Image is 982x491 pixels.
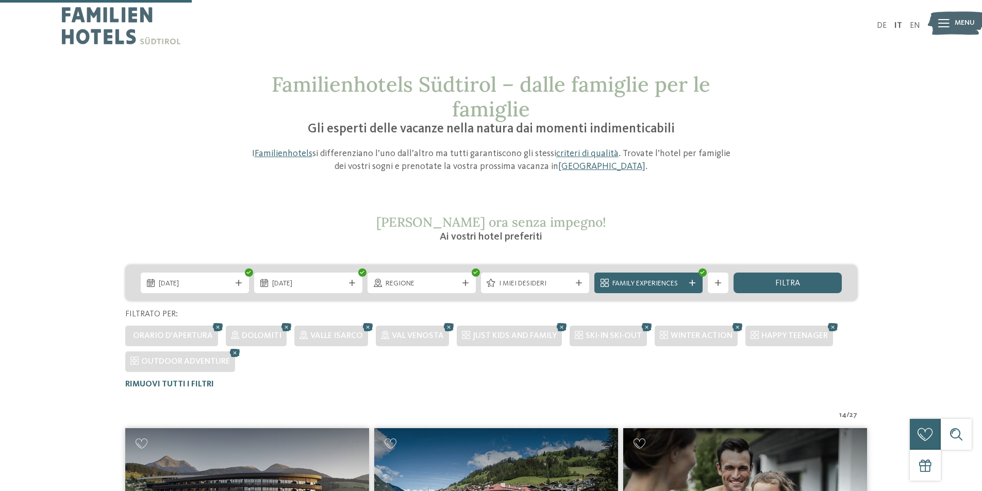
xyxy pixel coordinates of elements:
span: SKI-IN SKI-OUT [586,332,642,340]
span: Rimuovi tutti i filtri [125,380,214,388]
span: JUST KIDS AND FAMILY [473,332,557,340]
span: Regione [386,279,458,289]
a: IT [894,22,902,30]
span: Ai vostri hotel preferiti [440,232,542,242]
span: I miei desideri [499,279,571,289]
span: Familienhotels Südtirol – dalle famiglie per le famiglie [272,71,710,122]
span: HAPPY TEENAGER [761,332,828,340]
a: Familienhotels [255,149,312,158]
span: Filtrato per: [125,310,178,318]
a: DE [877,22,887,30]
span: [DATE] [159,279,231,289]
span: Valle Isarco [310,332,363,340]
span: Dolomiti [242,332,281,340]
span: [PERSON_NAME] ora senza impegno! [376,214,606,230]
span: filtra [775,279,800,287]
span: Family Experiences [612,279,685,289]
span: Menu [955,18,975,28]
span: Val Venosta [392,332,444,340]
span: WINTER ACTION [671,332,733,340]
a: [GEOGRAPHIC_DATA] [558,162,645,171]
a: EN [910,22,920,30]
span: Gli esperti delle vacanze nella natura dai momenti indimenticabili [308,123,675,136]
span: Orario d'apertura [133,332,213,340]
span: 14 [839,410,846,420]
span: OUTDOOR ADVENTURE [141,358,230,366]
span: / [846,410,850,420]
span: 27 [850,410,857,420]
span: [DATE] [272,279,344,289]
a: criteri di qualità [556,149,619,158]
p: I si differenziano l’uno dall’altro ma tutti garantiscono gli stessi . Trovate l’hotel per famigl... [246,147,736,173]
